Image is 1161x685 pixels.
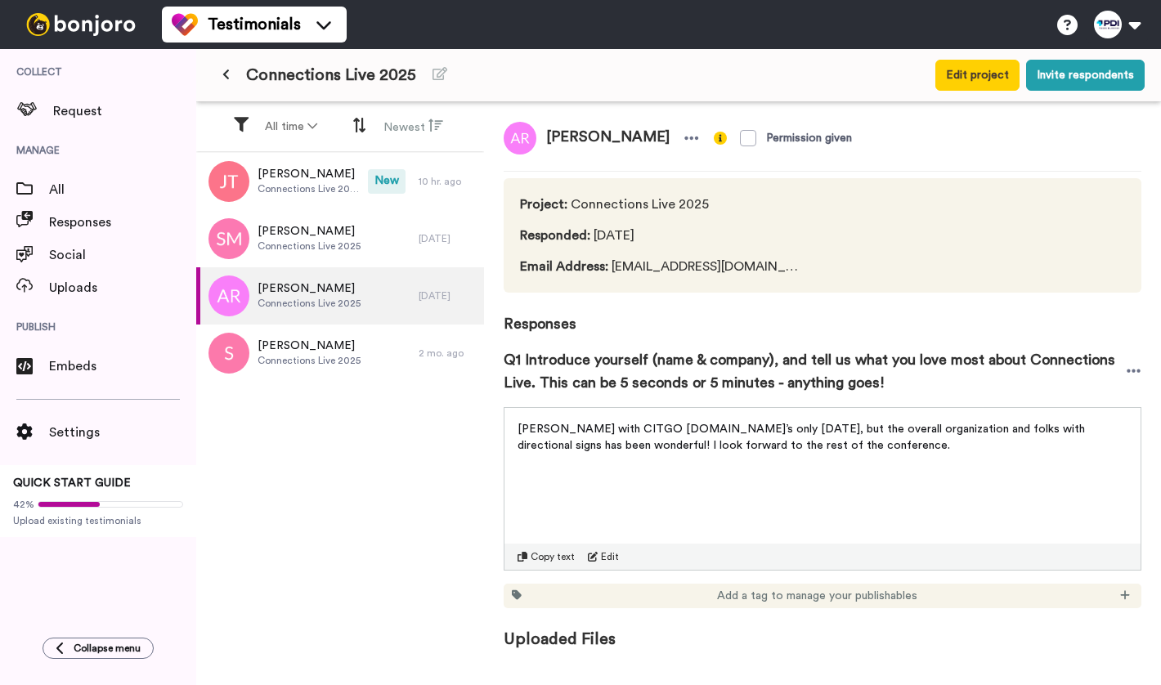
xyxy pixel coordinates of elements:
span: Responses [49,213,196,232]
span: Project : [520,198,567,211]
img: tm-color.svg [172,11,198,38]
div: [DATE] [419,289,476,302]
img: bj-logo-header-white.svg [20,13,142,36]
span: [PERSON_NAME] [536,122,679,154]
span: Copy text [531,550,575,563]
span: Responded : [520,229,590,242]
button: Newest [374,111,453,142]
a: [PERSON_NAME]Connections Live 20252 mo. ago [196,325,484,382]
span: [PERSON_NAME] with CITGO [DOMAIN_NAME]’s only [DATE], but the overall organization and folks with... [518,423,1088,451]
span: Q1 Introduce yourself (name & company), and tell us what you love most about Connections Live. Th... [504,348,1126,394]
div: [DATE] [419,232,476,245]
span: Uploaded Files [504,608,1141,651]
span: Connections Live 2025 [258,240,361,253]
button: Collapse menu [43,638,154,659]
button: All time [255,112,327,141]
span: Collapse menu [74,642,141,655]
a: [PERSON_NAME]Connections Live 2025New10 hr. ago [196,153,484,210]
span: 42% [13,498,34,511]
img: ar.png [208,275,249,316]
span: [EMAIL_ADDRESS][DOMAIN_NAME] [520,257,801,276]
span: Connections Live 2025 [520,195,801,214]
span: Connections Live 2025 [246,64,416,87]
span: Testimonials [208,13,301,36]
a: [PERSON_NAME]Connections Live 2025[DATE] [196,267,484,325]
button: Edit project [935,60,1020,91]
span: [DATE] [520,226,801,245]
span: Request [53,101,196,121]
span: Connections Live 2025 [258,182,360,195]
span: Connections Live 2025 [258,354,361,367]
img: s.png [208,333,249,374]
span: QUICK START GUIDE [13,477,131,489]
span: All [49,180,196,199]
span: Embeds [49,356,196,376]
span: [PERSON_NAME] [258,223,361,240]
span: Social [49,245,196,265]
div: Permission given [766,130,852,146]
span: Responses [504,293,1141,335]
img: sm.png [208,218,249,259]
img: info-yellow.svg [714,132,727,145]
div: 2 mo. ago [419,347,476,360]
span: Add a tag to manage your publishables [717,588,917,604]
a: [PERSON_NAME]Connections Live 2025[DATE] [196,210,484,267]
span: Edit [601,550,619,563]
span: [PERSON_NAME] [258,338,361,354]
img: ar.png [504,122,536,154]
span: Uploads [49,278,196,298]
span: [PERSON_NAME] [258,166,360,182]
span: Connections Live 2025 [258,297,361,310]
span: Upload existing testimonials [13,514,183,527]
img: jt.png [208,161,249,202]
button: Invite respondents [1026,60,1145,91]
span: Settings [49,423,196,442]
span: Email Address : [520,260,608,273]
span: [PERSON_NAME] [258,280,361,297]
div: 10 hr. ago [419,175,476,188]
span: New [368,169,406,194]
